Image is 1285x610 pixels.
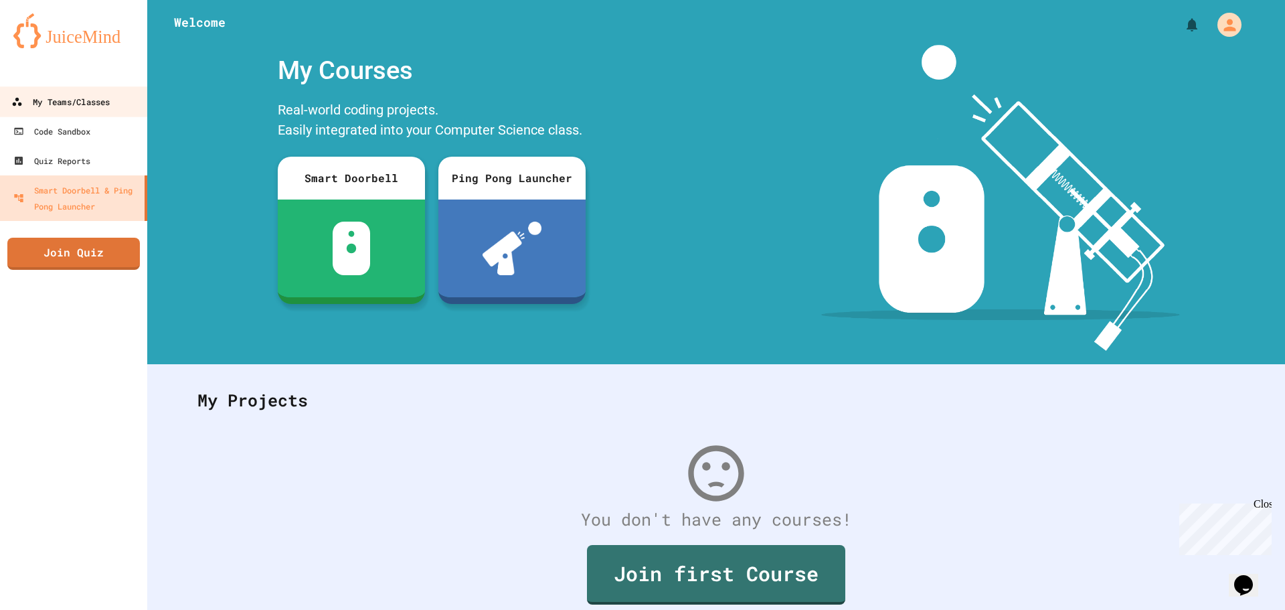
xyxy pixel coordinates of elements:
[7,238,140,270] a: Join Quiz
[333,222,371,275] img: sdb-white.svg
[11,94,110,110] div: My Teams/Classes
[13,123,90,139] div: Code Sandbox
[13,182,139,214] div: Smart Doorbell & Ping Pong Launcher
[271,96,592,147] div: Real-world coding projects. Easily integrated into your Computer Science class.
[1174,498,1272,555] iframe: chat widget
[438,157,586,200] div: Ping Pong Launcher
[5,5,92,85] div: Chat with us now!Close
[278,157,425,200] div: Smart Doorbell
[13,13,134,48] img: logo-orange.svg
[1203,9,1245,40] div: My Account
[1159,13,1203,36] div: My Notifications
[587,545,845,605] a: Join first Course
[483,222,542,275] img: ppl-with-ball.png
[184,507,1248,532] div: You don't have any courses!
[13,153,90,169] div: Quiz Reports
[184,374,1248,427] div: My Projects
[271,45,592,96] div: My Courses
[821,45,1180,351] img: banner-image-my-projects.png
[1229,556,1272,597] iframe: chat widget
